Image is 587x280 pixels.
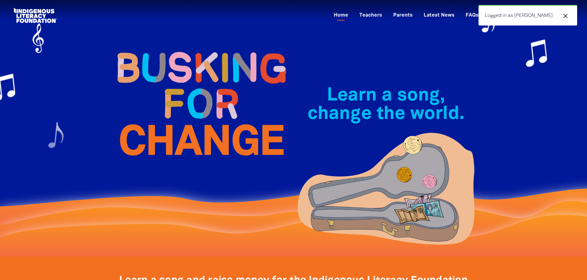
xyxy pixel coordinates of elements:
[330,10,352,21] a: Home
[479,5,577,26] div: Logged in as [PERSON_NAME]
[356,10,386,21] a: Teachers
[562,12,569,20] i: close
[389,10,416,21] a: Parents
[308,87,464,123] span: Learn a song, change the world.
[462,10,482,21] a: FAQs
[420,10,458,21] a: Latest News
[560,12,571,20] button: close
